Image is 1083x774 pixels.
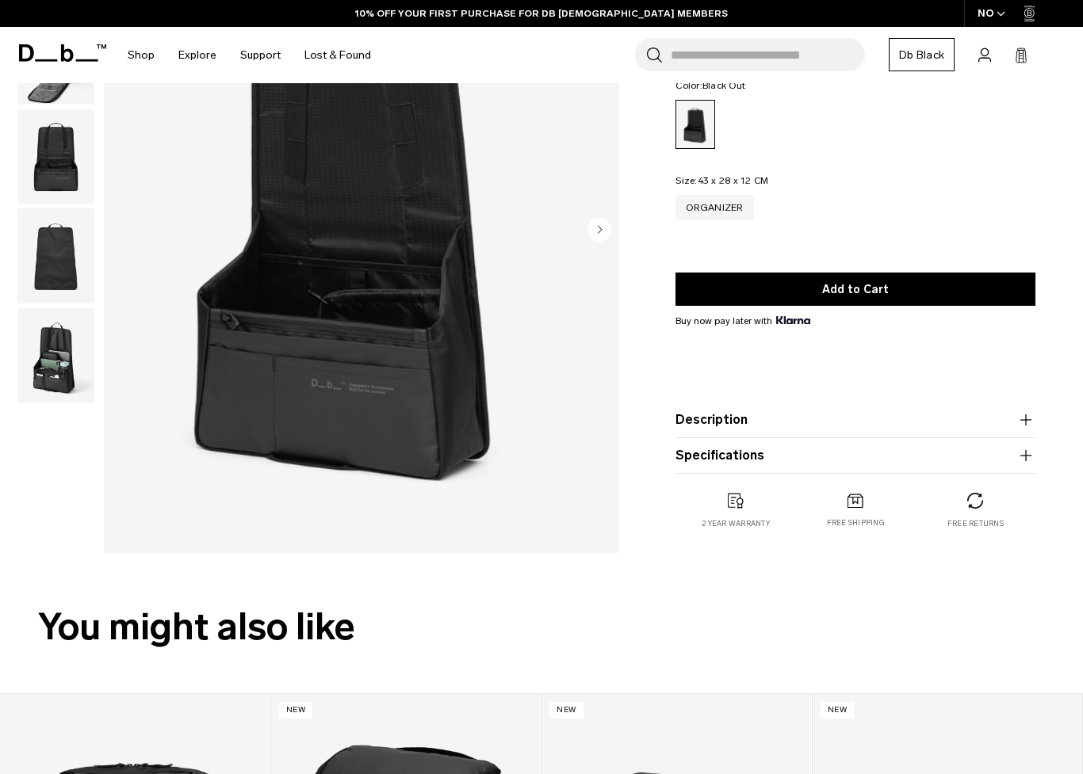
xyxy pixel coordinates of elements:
a: Organizer [675,195,753,220]
img: Hugger Organizer Black Out [17,208,94,303]
a: Explore [178,27,216,83]
a: Black Out [675,100,715,149]
button: Add to Cart [675,273,1035,306]
a: Support [240,27,281,83]
legend: Color: [675,81,745,90]
p: New [549,702,584,719]
nav: Main Navigation [116,27,383,83]
p: 2 year warranty [702,518,770,529]
button: Specifications [675,446,1035,465]
img: Hugger Organizer Black Out [17,109,94,204]
button: Hugger Organizer Black Out [17,208,95,304]
legend: Size: [675,176,768,185]
a: Lost & Found [304,27,371,83]
span: Buy now pay later with [675,314,810,328]
button: Hugger Organizer Black Out [17,109,95,205]
h2: You might also like [38,599,1045,655]
p: Free shipping [827,518,885,529]
a: Db Black [889,38,955,71]
img: {"height" => 20, "alt" => "Klarna"} [776,316,810,324]
p: New [279,702,313,719]
span: 43 x 28 x 12 CM [698,175,769,186]
img: Hugger Organizer Black Out [17,308,94,403]
a: 10% OFF YOUR FIRST PURCHASE FOR DB [DEMOGRAPHIC_DATA] MEMBERS [355,6,728,21]
button: Description [675,410,1035,429]
p: Free returns [947,518,1004,529]
button: Next slide [587,217,611,244]
button: Hugger Organizer Black Out [17,307,95,404]
a: Shop [128,27,155,83]
span: Black Out [702,80,745,91]
p: New [821,702,855,719]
